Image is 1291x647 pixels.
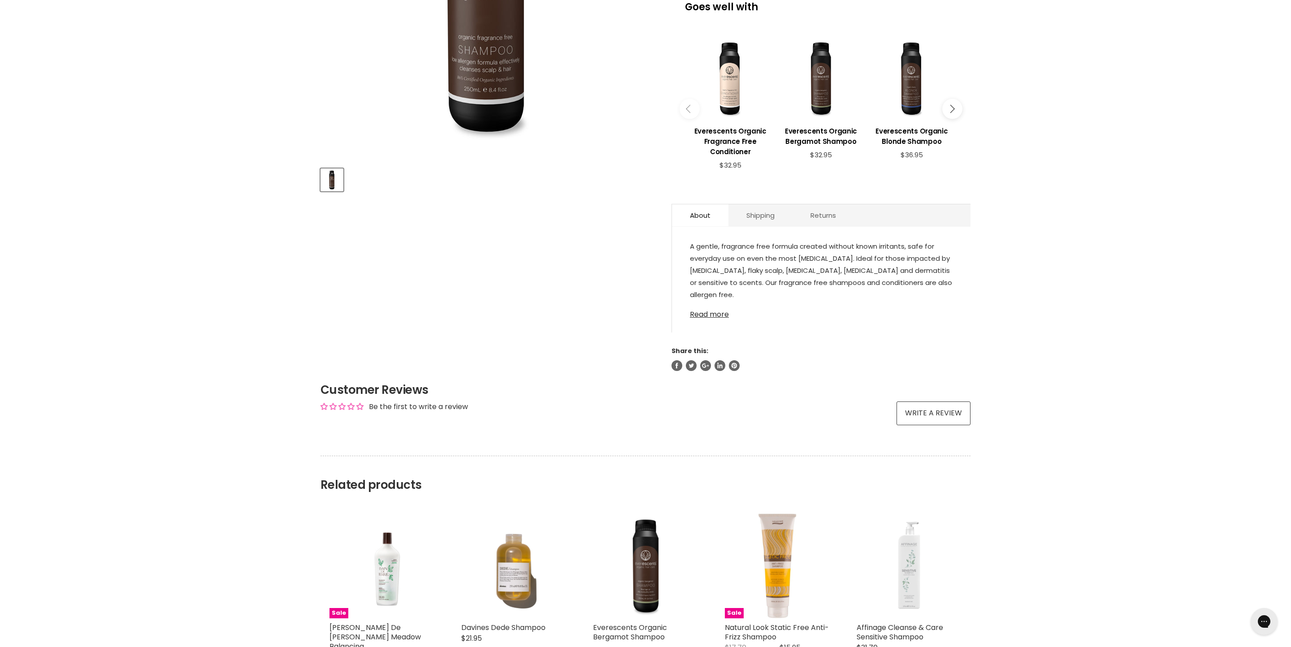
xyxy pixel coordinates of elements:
a: View product:Everescents Organic Blonde Shampoo [871,119,953,151]
img: Everescents Organic Fragrance Free Shampoo [321,169,342,190]
img: Davines Dede Shampoo [461,513,566,618]
img: Natural Look Static Free Anti-Frizz Shampoo [742,513,812,618]
span: A gentle, fragrance free formula created without known irritants, safe for everyday use on even t... [690,242,952,299]
h3: Everescents Organic Fragrance Free Conditioner [689,126,771,157]
a: Returns [793,204,854,226]
iframe: Gorgias live chat messenger [1246,605,1282,638]
a: View product:Everescents Organic Fragrance Free Conditioner [689,38,771,119]
a: Bain De Terre Green Meadow Balancing Shampoo Bain De Terre Green Meadow Balancing Shampoo Sale [329,513,434,618]
h2: Related products [321,456,970,492]
img: Affinage Cleanse & Care Sensitive Shampoo [857,513,962,618]
a: Everescents Organic Bergamot Shampoo [593,622,667,642]
h3: Everescents Organic Blonde Shampoo [871,126,953,147]
button: Everescents Organic Fragrance Free Shampoo [321,168,343,191]
a: View product:Everescents Organic Bergamot Shampoo [780,38,862,119]
h2: Customer Reviews [321,382,970,398]
a: Shipping [728,204,793,226]
h3: Everescents Organic Bergamot Shampoo [780,126,862,147]
span: Sale [329,608,348,618]
aside: Share this: [671,347,970,371]
span: $21.95 [461,633,482,643]
a: Write a review [897,401,970,425]
div: Be the first to write a review [369,402,468,412]
div: Product thumbnails [319,166,657,191]
img: Bain De Terre Green Meadow Balancing Shampoo [329,513,434,618]
a: Read more [690,305,953,319]
p: How to use: [690,302,953,353]
span: $32.95 [810,150,832,160]
span: Share this: [671,346,708,355]
a: View product:Everescents Organic Bergamot Shampoo [780,119,862,151]
a: Natural Look Static Free Anti-Frizz Shampoo [725,622,829,642]
a: Davines Dede Shampoo [461,622,546,633]
a: About [672,204,728,226]
a: View product:Everescents Organic Fragrance Free Conditioner [689,119,771,161]
div: Average rating is 0.00 stars [321,401,364,412]
span: Sale [725,608,744,618]
a: Natural Look Static Free Anti-Frizz Shampoo Sale [725,513,830,618]
span: $32.95 [719,160,741,170]
a: Affinage Cleanse & Care Sensitive Shampoo Affinage Cleanse & Care Sensitive Shampoo [857,513,962,618]
img: Everescents Organic Bergamot Shampoo [593,513,698,618]
span: $36.95 [901,150,923,160]
a: Everescents Organic Bergamot Shampoo Everescents Organic Bergamot Shampoo [593,513,698,618]
a: View product:Everescents Organic Blonde Shampoo [871,38,953,119]
a: Affinage Cleanse & Care Sensitive Shampoo [857,622,943,642]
